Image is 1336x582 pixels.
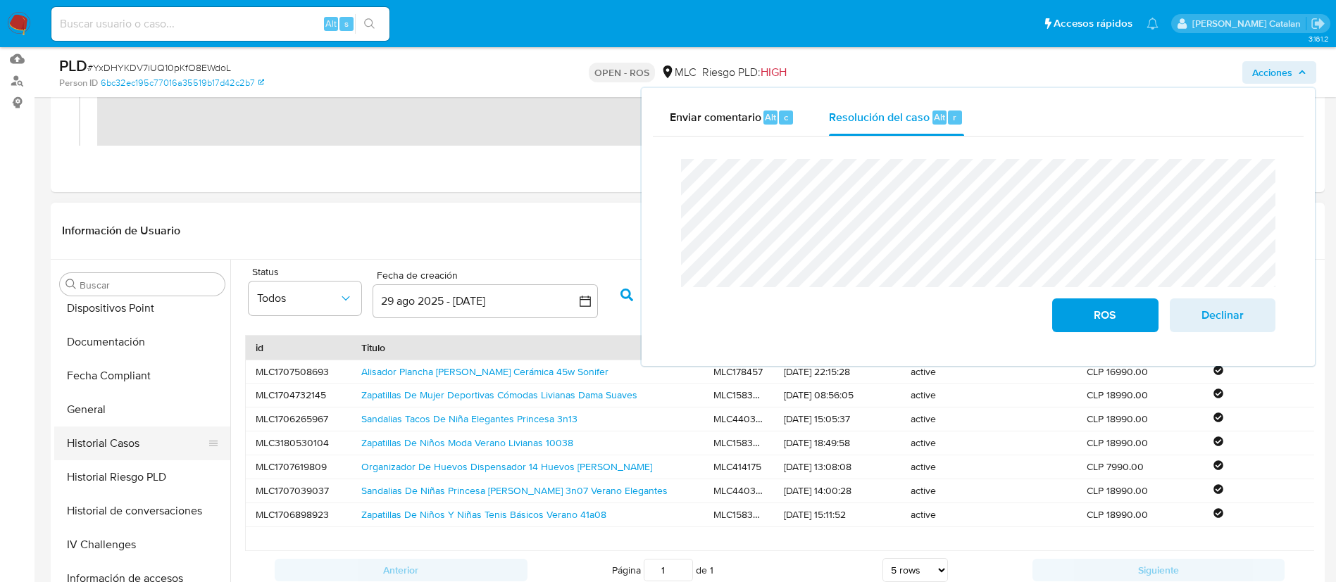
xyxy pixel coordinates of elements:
[54,426,219,460] button: Historial Casos
[1242,61,1316,84] button: Acciones
[901,360,971,384] div: active
[1077,455,1204,479] div: CLP 7990.00
[65,279,77,290] button: Buscar
[1032,559,1285,581] button: Siguiente
[1311,16,1325,31] a: Salir
[704,384,774,407] div: MLC158350
[704,431,774,455] div: MLC158350
[704,455,774,479] div: MLC414175
[51,15,389,33] input: Buscar usuario o caso...
[774,479,901,502] div: [DATE] 14:00:28
[246,479,351,502] div: MLC1707039037
[59,54,87,77] b: PLD
[953,110,956,124] span: r
[901,431,971,455] div: active
[901,384,971,407] div: active
[1077,360,1204,384] div: CLP 16990.00
[774,384,901,407] div: [DATE] 08:56:05
[249,281,361,315] button: common.sort_by
[1147,18,1159,30] a: Notificaciones
[612,559,713,581] span: Página de
[361,507,606,521] a: Zapatillas De Niños Y Niñas Tenis Básicos Verano 41a08
[765,110,776,124] span: Alt
[1077,479,1204,502] div: CLP 18990.00
[246,431,351,455] div: MLC3180530104
[784,110,788,124] span: c
[774,407,901,431] div: [DATE] 15:05:37
[54,359,230,393] button: Fecha Compliant
[101,77,264,89] a: 6bc32ec195c77016a35519b17d42c2b7
[1077,407,1204,431] div: CLP 18990.00
[361,436,573,450] a: Zapatillas De Niños Moda Verano Livianas 10038
[829,108,930,125] span: Resolución del caso
[54,325,230,359] button: Documentación
[257,291,339,305] span: Todos
[62,224,180,238] h1: Información de Usuario
[1192,17,1306,30] p: rociodaniela.benavidescatalan@mercadolibre.cl
[54,460,230,494] button: Historial Riesgo PLD
[1170,298,1275,332] button: Declinar
[761,64,787,80] span: HIGH
[246,503,351,526] div: MLC1706898923
[246,384,351,407] div: MLC1704732145
[87,61,231,75] span: # YxDHYKDV7iUQ10pKfO8EWdoL
[275,559,527,581] button: Anterior
[361,341,694,355] div: Titulo
[252,267,365,277] span: Status
[1077,384,1204,407] div: CLP 18990.00
[901,479,971,502] div: active
[54,393,230,426] button: General
[934,110,945,124] span: Alt
[774,503,901,526] div: [DATE] 15:11:52
[661,65,697,80] div: MLC
[361,388,637,402] a: Zapatillas De Mujer Deportivas Cómodas Livianas Dama Suaves
[246,407,351,431] div: MLC1706265967
[1309,33,1329,44] span: 3.161.2
[704,479,774,502] div: MLC440378
[901,503,971,526] div: active
[361,483,668,498] a: Sandalias De Niñas Princesa [PERSON_NAME] 3n07 Verano Elegantes
[54,528,230,562] button: IV Challenges
[704,503,774,526] div: MLC158350
[589,63,655,82] p: OPEN - ROS
[1052,298,1158,332] button: ROS
[1077,503,1204,526] div: CLP 18990.00
[344,17,349,30] span: s
[901,407,971,431] div: active
[361,365,608,379] a: Alisador Plancha [PERSON_NAME] Cerámica 45w Sonifer
[774,360,901,384] div: [DATE] 22:15:28
[361,460,652,474] a: Organizador De Huevos Dispensador 14 Huevos [PERSON_NAME]
[361,412,578,426] a: Sandalias Tacos De Niña Elegantes Princesa 3n13
[59,77,98,89] b: Person ID
[1070,300,1140,331] span: ROS
[246,455,351,479] div: MLC1707619809
[702,65,787,80] span: Riesgo PLD:
[704,407,774,431] div: MLC440378
[54,494,230,528] button: Historial de conversaciones
[373,284,598,318] button: 29 ago 2025 - [DATE]
[1188,300,1257,331] span: Declinar
[1252,61,1292,84] span: Acciones
[355,14,384,34] button: search-icon
[704,360,774,384] div: MLC178457
[256,341,342,355] div: id
[901,455,971,479] div: active
[246,360,351,384] div: MLC1707508693
[373,270,598,282] div: Fecha de creación
[710,563,713,577] span: 1
[54,291,230,325] button: Dispositivos Point
[80,279,219,291] input: Buscar
[1077,431,1204,455] div: CLP 18990.00
[670,108,761,125] span: Enviar comentario
[774,455,901,479] div: [DATE] 13:08:08
[325,17,337,30] span: Alt
[1054,16,1132,31] span: Accesos rápidos
[774,431,901,455] div: [DATE] 18:49:58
